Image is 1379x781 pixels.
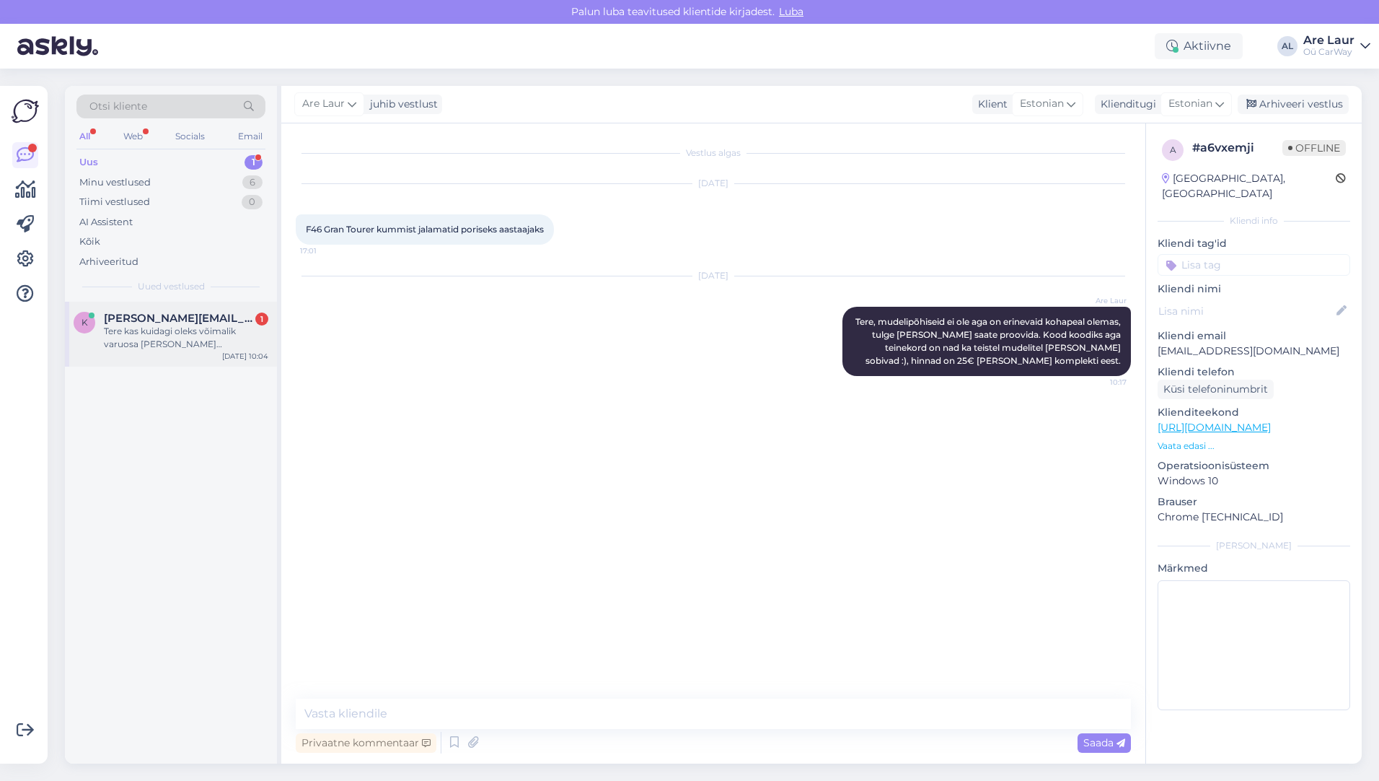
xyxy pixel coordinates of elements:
div: Arhiveeritud [79,255,138,269]
a: [URL][DOMAIN_NAME] [1158,421,1271,434]
div: Küsi telefoninumbrit [1158,380,1274,399]
p: Windows 10 [1158,474,1350,489]
div: Kõik [79,235,100,249]
p: Märkmed [1158,561,1350,576]
p: Kliendi telefon [1158,365,1350,380]
p: Kliendi email [1158,328,1350,344]
div: Oü CarWay [1303,46,1354,58]
div: [PERSON_NAME] [1158,539,1350,552]
span: a [1170,144,1176,155]
span: Saada [1083,736,1125,749]
span: Otsi kliente [89,99,147,114]
span: Kristo.toome@gmail.com [104,312,254,325]
div: 0 [242,195,263,209]
span: 10:17 [1072,377,1127,388]
div: Aktiivne [1155,33,1243,59]
a: Are LaurOü CarWay [1303,35,1370,58]
input: Lisa tag [1158,254,1350,276]
img: Askly Logo [12,97,39,125]
span: Uued vestlused [138,280,205,293]
span: Estonian [1020,96,1064,112]
p: [EMAIL_ADDRESS][DOMAIN_NAME] [1158,344,1350,359]
span: Are Laur [1072,295,1127,306]
div: juhib vestlust [364,97,438,112]
p: Klienditeekond [1158,405,1350,420]
p: Kliendi nimi [1158,282,1350,297]
div: [GEOGRAPHIC_DATA], [GEOGRAPHIC_DATA] [1162,171,1336,201]
div: Klient [972,97,1008,112]
p: Kliendi tag'id [1158,236,1350,251]
div: Minu vestlused [79,175,151,190]
div: Are Laur [1303,35,1354,46]
span: Luba [775,5,808,18]
div: Klienditugi [1095,97,1156,112]
div: 1 [255,313,268,326]
div: 6 [242,175,263,190]
div: Tiimi vestlused [79,195,150,209]
input: Lisa nimi [1158,303,1334,319]
div: Email [235,127,265,146]
div: [DATE] [296,269,1131,282]
div: # a6vxemji [1192,139,1282,157]
div: Uus [79,155,98,170]
div: Vestlus algas [296,147,1131,160]
p: Vaata edasi ... [1158,440,1350,453]
div: All [76,127,93,146]
div: Tere kas kuidagi oleks võimalik varuosa [PERSON_NAME] [PERSON_NAME] 18.30 [104,325,268,351]
div: Arhiveeri vestlus [1238,95,1349,114]
div: [DATE] 10:04 [222,351,268,362]
span: K [81,317,88,328]
p: Operatsioonisüsteem [1158,458,1350,474]
span: Tere, mudelipõhiseid ei ole aga on erinevaid kohapeal olemas, tulge [PERSON_NAME] saate proovida.... [855,316,1123,366]
div: Kliendi info [1158,214,1350,227]
div: AL [1277,36,1298,56]
div: Web [120,127,146,146]
span: Offline [1282,140,1346,156]
div: 1 [244,155,263,170]
p: Brauser [1158,494,1350,510]
span: Are Laur [302,96,345,112]
p: Chrome [TECHNICAL_ID] [1158,510,1350,525]
div: Privaatne kommentaar [296,733,436,753]
span: F46 Gran Tourer kummist jalamatid poriseks aastaajaks [306,224,544,235]
div: [DATE] [296,177,1131,190]
span: Estonian [1168,96,1212,112]
div: AI Assistent [79,215,133,230]
span: 17:01 [300,245,354,256]
div: Socials [172,127,208,146]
